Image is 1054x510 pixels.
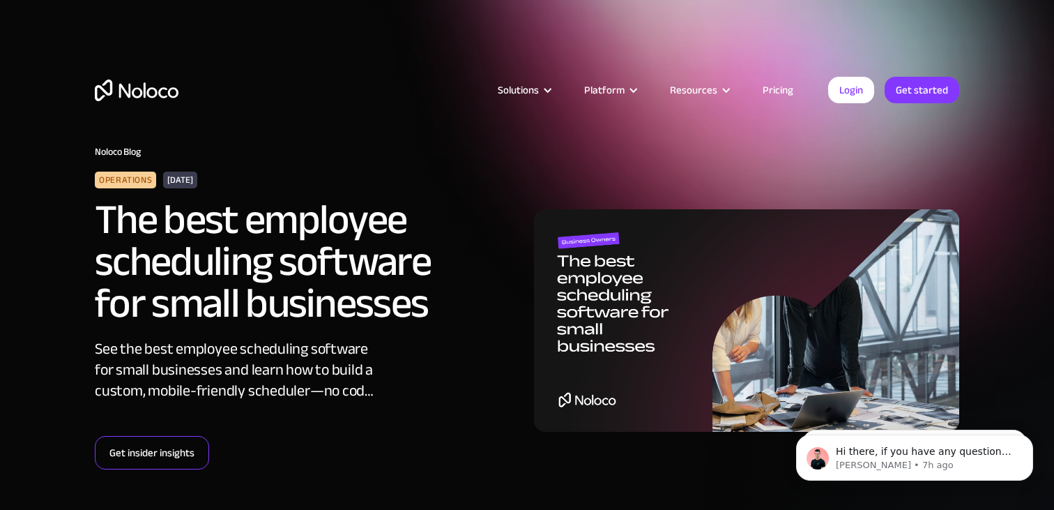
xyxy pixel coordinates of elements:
a: Get insider insights [95,436,209,470]
div: Resources [670,81,717,99]
a: Login [828,77,874,103]
div: Platform [584,81,625,99]
h2: The best employee scheduling software for small businesses [95,199,478,324]
div: Solutions [480,81,567,99]
img: The best employee scheduling software for small businesses [534,209,959,432]
a: Get started [885,77,959,103]
a: Pricing [745,81,811,99]
div: [DATE] [163,172,197,188]
div: Solutions [498,81,539,99]
div: Resources [652,81,745,99]
div: See the best employee scheduling software for small businesses and learn how to build a custom, m... [95,338,381,401]
iframe: Intercom notifications message [775,405,1054,503]
div: Platform [567,81,652,99]
a: home [95,80,178,101]
div: Operations [95,172,156,188]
